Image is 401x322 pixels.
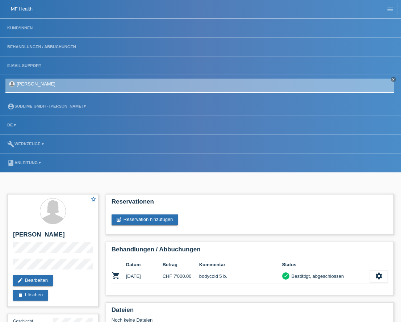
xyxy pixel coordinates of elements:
[282,260,370,269] th: Status
[391,77,396,82] a: close
[283,273,288,278] i: check
[13,275,53,286] a: editBearbeiten
[17,277,23,283] i: edit
[112,246,388,257] h2: Behandlungen / Abbuchungen
[375,272,383,280] i: settings
[383,7,397,11] a: menu
[7,141,14,148] i: build
[112,271,120,280] i: POSP00026100
[17,81,55,87] a: [PERSON_NAME]
[4,26,36,30] a: Kund*innen
[392,78,395,81] i: close
[17,292,23,298] i: delete
[116,217,122,222] i: post_add
[289,272,344,280] div: Bestätigt, abgeschlossen
[11,6,33,12] a: MF Health
[7,103,14,110] i: account_circle
[112,198,388,209] h2: Reservationen
[126,260,163,269] th: Datum
[4,142,47,146] a: buildWerkzeuge ▾
[126,269,163,284] td: [DATE]
[387,6,394,13] i: menu
[4,45,80,49] a: Behandlungen / Abbuchungen
[199,269,282,284] td: bodycold 5 b.
[4,160,45,165] a: bookAnleitung ▾
[199,260,282,269] th: Kommentar
[163,269,199,284] td: CHF 7'000.00
[13,290,48,301] a: deleteLöschen
[90,196,97,202] i: star_border
[13,231,93,242] h2: [PERSON_NAME]
[112,306,388,317] h2: Dateien
[112,214,178,225] a: post_addReservation hinzufügen
[90,196,97,204] a: star_border
[4,63,45,68] a: E-Mail Support
[163,260,199,269] th: Betrag
[4,123,20,127] a: DE ▾
[4,104,89,108] a: account_circleSublime GmbH - [PERSON_NAME] ▾
[7,159,14,167] i: book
